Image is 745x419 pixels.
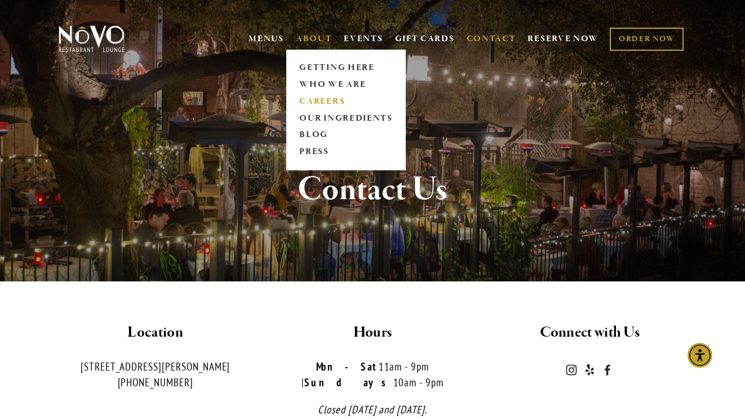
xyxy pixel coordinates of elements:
[296,76,396,93] a: WHO WE ARE
[566,364,577,376] a: Instagram
[491,321,689,345] h2: Connect with Us
[318,403,427,416] em: Closed [DATE] and [DATE].
[56,25,127,53] img: Novo Restaurant &amp; Lounge
[296,33,332,45] a: ABOUT
[273,321,471,345] h2: Hours
[56,321,254,345] h2: Location
[610,28,684,51] a: ORDER NOW
[467,28,516,50] a: CONTACT
[296,127,396,144] a: BLOG
[296,144,396,161] a: PRESS
[584,364,595,376] a: Yelp
[296,93,396,110] a: CAREERS
[304,376,393,389] strong: Sundays
[298,168,447,211] strong: Contact Us
[602,364,613,376] a: Novo Restaurant and Lounge
[273,359,471,391] p: 11am - 9pm | 10am - 9pm
[688,343,712,368] div: Accessibility Menu
[296,59,396,76] a: GETTING HERE
[316,360,379,373] strong: Mon-Sat
[296,110,396,127] a: OUR INGREDIENTS
[56,359,254,391] p: [STREET_ADDRESS][PERSON_NAME] [PHONE_NUMBER]
[527,28,598,50] a: RESERVE NOW
[344,33,383,45] a: EVENTS
[249,33,284,45] a: MENUS
[395,28,455,50] a: GIFT CARDS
